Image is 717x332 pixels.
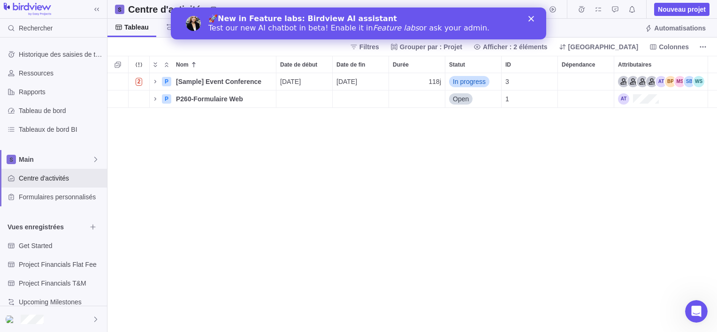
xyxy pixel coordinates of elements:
[502,73,558,91] div: ID
[445,56,501,73] div: Statut
[558,56,614,73] div: Dépendance
[555,40,642,53] span: [GEOGRAPHIC_DATA]
[280,60,317,69] span: Date de début
[389,73,445,91] div: Durée
[614,91,708,108] div: Attributaires
[445,73,502,91] div: Statut
[124,23,149,32] span: Tableau
[19,297,103,307] span: Upcoming Milestones
[19,106,103,115] span: Tableau de bord
[161,58,172,71] span: Tout réduire
[86,220,99,234] span: Parcourir les vues
[445,73,501,90] div: In progress
[4,3,51,16] img: logo
[641,22,709,35] span: Automatisations
[176,60,189,69] span: Nom
[359,42,379,52] span: Filtres
[618,60,651,69] span: Attributaires
[19,87,103,97] span: Rapports
[358,8,367,14] div: Fermer
[19,23,53,33] span: Rechercher
[276,91,333,108] div: Date de début
[502,73,557,90] div: 3
[453,77,486,86] span: In progress
[453,94,469,104] span: Open
[387,40,466,53] span: Grouper par : Projet
[546,3,559,16] span: Démarrer le minuteur
[333,73,389,91] div: Date de fin
[609,7,622,15] a: Demandes d'approbation
[336,77,357,86] span: [DATE]
[654,23,706,33] span: Automatisations
[483,42,548,52] span: Afficher : 2 éléments
[172,91,276,107] div: P260-Formulaire Web
[150,91,276,108] div: Nom
[646,76,657,87] div: Social Media Coordinator
[470,40,551,53] span: Afficher : 2 éléments
[693,76,704,87] div: Will Salah
[445,91,502,108] div: Statut
[400,42,462,52] span: Grouper par : Projet
[646,40,693,53] span: Colonnes
[124,3,221,16] span: Enregistrez votre disposition et vos filtres actuels comme une vue
[176,77,261,86] span: [Sample] Event Conference
[625,7,639,15] a: Centre de notifications
[637,76,648,87] div: Marketing Manager
[202,16,248,25] i: Feature labs
[19,50,103,59] span: Historique des saisies de temps
[6,316,17,323] img: Show
[19,68,103,78] span: Ressources
[129,73,150,91] div: Indication de problème
[276,73,333,91] div: Date de début
[654,3,709,16] span: Nouveau projet
[171,8,546,39] iframe: Intercom live chat bannière
[614,73,708,91] div: Attributaires
[568,42,639,52] span: [GEOGRAPHIC_DATA]
[656,76,667,87] div: Anh Tran
[614,56,708,73] div: Attributaires
[19,260,103,269] span: Project Financials Flat Fee
[280,77,301,86] span: [DATE]
[389,56,445,73] div: Durée
[674,76,686,87] div: Mark Steinson
[558,73,614,91] div: Dépendance
[659,42,689,52] span: Colonnes
[696,40,709,53] span: Plus d’actions
[150,58,161,71] span: Tout développer
[625,3,639,16] span: Centre de notifications
[502,91,558,108] div: ID
[505,60,511,69] span: ID
[505,77,509,86] span: 3
[19,241,103,250] span: Get Started
[333,56,389,73] div: Date de fin
[346,40,383,53] span: Filtres
[393,60,409,69] span: Durée
[618,93,629,105] div: Anh Tran
[592,3,605,16] span: Mes affectations
[609,3,622,16] span: Demandes d'approbation
[575,7,588,15] a: Feuilles de temps
[176,94,243,104] span: P260-Formulaire Web
[336,60,365,69] span: Date de fin
[429,77,441,86] span: 118j
[6,314,17,325] div: Claire Li
[276,56,332,73] div: Date de début
[128,3,206,16] h2: Centre d'activités
[502,91,557,107] div: 1
[129,91,150,108] div: Indication de problème
[172,56,276,73] div: Nom
[618,76,629,87] div: Event Manager
[333,91,389,108] div: Date de fin
[132,75,146,88] span: Nombre d'activités à risque
[665,76,676,87] div: Brad Purdue
[8,222,86,232] span: Vues enregistrées
[658,5,706,14] span: Nouveau projet
[162,94,171,104] div: P
[592,7,605,15] a: Mes affectations
[505,94,509,104] span: 1
[558,91,614,108] div: Dépendance
[19,155,92,164] span: Main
